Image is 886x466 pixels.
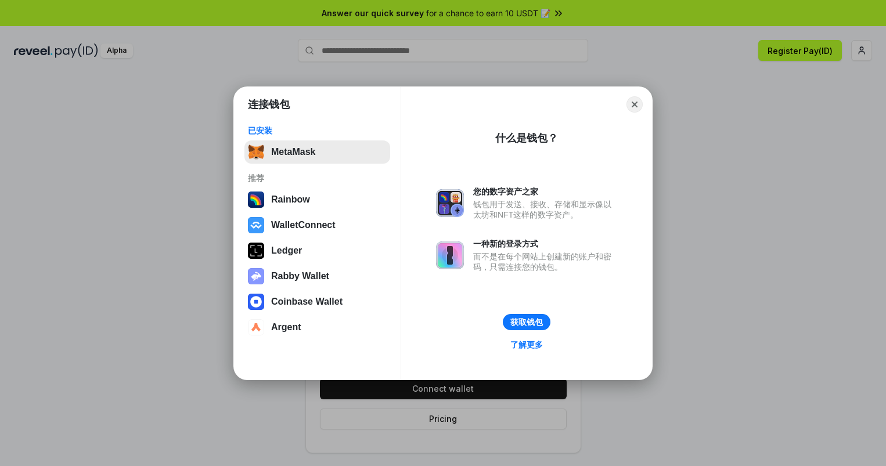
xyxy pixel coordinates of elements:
div: 一种新的登录方式 [473,239,617,249]
button: Rabby Wallet [244,265,390,288]
img: svg+xml,%3Csvg%20width%3D%2228%22%20height%3D%2228%22%20viewBox%3D%220%200%2028%2028%22%20fill%3D... [248,217,264,233]
button: Ledger [244,239,390,262]
div: 而不是在每个网站上创建新的账户和密码，只需连接您的钱包。 [473,251,617,272]
div: 什么是钱包？ [495,131,558,145]
img: svg+xml,%3Csvg%20xmlns%3D%22http%3A%2F%2Fwww.w3.org%2F2000%2Fsvg%22%20fill%3D%22none%22%20viewBox... [436,189,464,217]
button: WalletConnect [244,214,390,237]
img: svg+xml,%3Csvg%20width%3D%22120%22%20height%3D%22120%22%20viewBox%3D%220%200%20120%20120%22%20fil... [248,192,264,208]
div: 您的数字资产之家 [473,186,617,197]
div: Rainbow [271,194,310,205]
img: svg+xml,%3Csvg%20width%3D%2228%22%20height%3D%2228%22%20viewBox%3D%220%200%2028%2028%22%20fill%3D... [248,319,264,335]
div: 已安装 [248,125,387,136]
div: 推荐 [248,173,387,183]
div: 了解更多 [510,339,543,350]
div: Rabby Wallet [271,271,329,281]
button: Rainbow [244,188,390,211]
img: svg+xml,%3Csvg%20xmlns%3D%22http%3A%2F%2Fwww.w3.org%2F2000%2Fsvg%22%20fill%3D%22none%22%20viewBox... [436,241,464,269]
div: Coinbase Wallet [271,297,343,307]
button: Close [626,96,643,113]
div: 钱包用于发送、接收、存储和显示像以太坊和NFT这样的数字资产。 [473,199,617,220]
div: Ledger [271,245,302,256]
button: Argent [244,316,390,339]
img: svg+xml,%3Csvg%20width%3D%2228%22%20height%3D%2228%22%20viewBox%3D%220%200%2028%2028%22%20fill%3D... [248,294,264,310]
img: svg+xml,%3Csvg%20xmlns%3D%22http%3A%2F%2Fwww.w3.org%2F2000%2Fsvg%22%20width%3D%2228%22%20height%3... [248,243,264,259]
div: MetaMask [271,147,315,157]
div: Argent [271,322,301,333]
h1: 连接钱包 [248,97,290,111]
button: Coinbase Wallet [244,290,390,313]
div: WalletConnect [271,220,336,230]
button: 获取钱包 [503,314,550,330]
img: svg+xml,%3Csvg%20fill%3D%22none%22%20height%3D%2233%22%20viewBox%3D%220%200%2035%2033%22%20width%... [248,144,264,160]
div: 获取钱包 [510,317,543,327]
img: svg+xml,%3Csvg%20xmlns%3D%22http%3A%2F%2Fwww.w3.org%2F2000%2Fsvg%22%20fill%3D%22none%22%20viewBox... [248,268,264,284]
a: 了解更多 [503,337,550,352]
button: MetaMask [244,140,390,164]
